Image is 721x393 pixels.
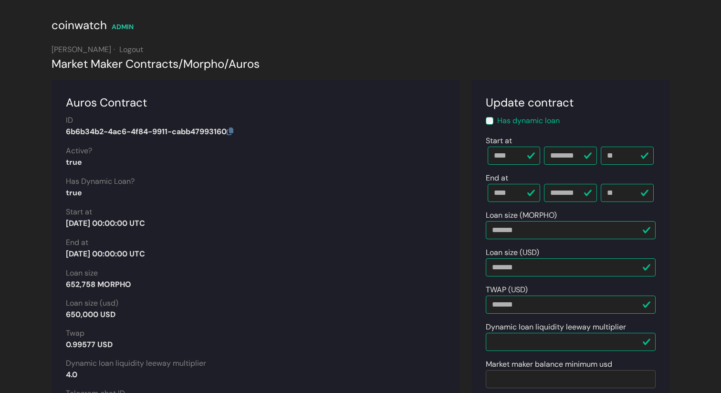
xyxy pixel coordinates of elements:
[52,17,107,34] div: coinwatch
[66,218,145,228] strong: [DATE] 00:00:00 UTC
[486,94,656,111] div: Update contract
[486,284,528,296] label: TWAP (USD)
[66,176,135,187] label: Has Dynamic Loan?
[66,297,118,309] label: Loan size (usd)
[224,56,229,71] span: /
[486,210,557,221] label: Loan size (MORPHO)
[66,267,98,279] label: Loan size
[66,157,82,167] strong: true
[66,206,92,218] label: Start at
[66,115,73,126] label: ID
[66,94,446,111] div: Auros Contract
[66,370,77,380] strong: 4.0
[486,321,626,333] label: Dynamic loan liquidity leeway multiplier
[66,340,113,350] strong: 0.99577 USD
[66,328,84,339] label: Twap
[66,127,233,137] strong: 6b6b34b2-4ac6-4f84-9911-cabb47993160
[486,359,612,370] label: Market maker balance minimum usd
[112,22,134,32] div: ADMIN
[66,145,92,157] label: Active?
[66,188,82,198] strong: true
[486,247,539,258] label: Loan size (USD)
[486,135,512,147] label: Start at
[486,172,508,184] label: End at
[66,358,206,369] label: Dynamic loan liquidity leeway multiplier
[114,44,115,54] span: ·
[178,56,183,71] span: /
[119,44,143,54] a: Logout
[52,44,670,55] div: [PERSON_NAME]
[66,249,145,259] strong: [DATE] 00:00:00 UTC
[52,55,670,73] div: Market Maker Contracts Morpho Auros
[66,279,131,289] strong: 652,758 MORPHO
[52,21,134,32] a: coinwatch ADMIN
[497,115,560,127] label: Has dynamic loan
[66,309,115,319] strong: 650,000 USD
[66,237,88,248] label: End at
